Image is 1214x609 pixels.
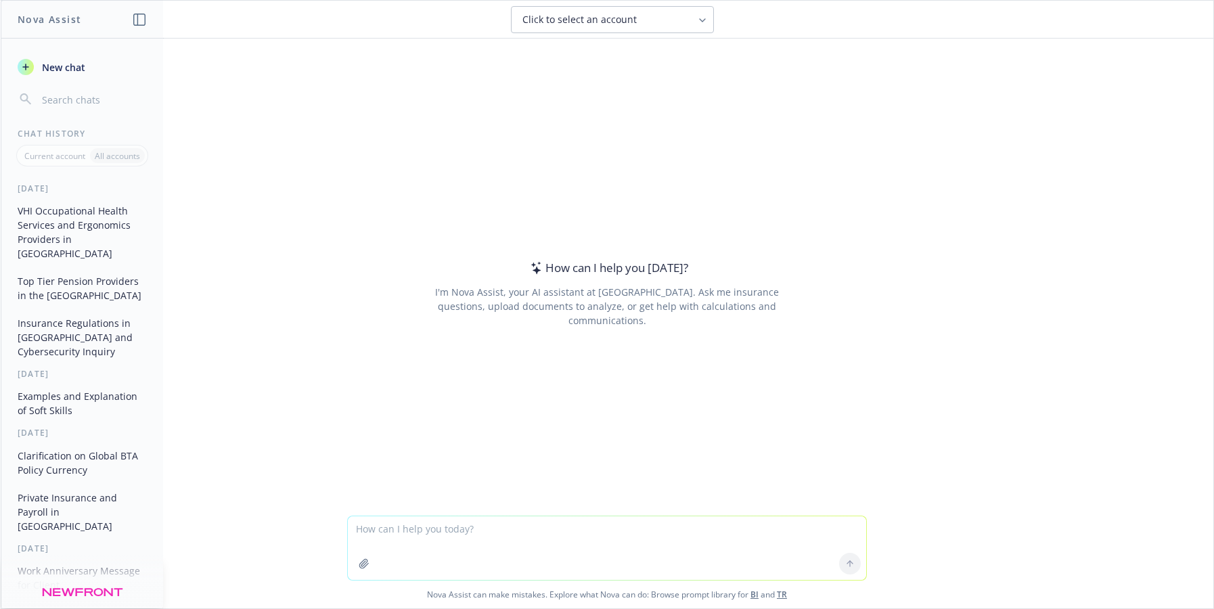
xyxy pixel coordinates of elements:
div: How can I help you [DATE]? [526,259,688,277]
span: New chat [39,60,85,74]
div: I'm Nova Assist, your AI assistant at [GEOGRAPHIC_DATA]. Ask me insurance questions, upload docum... [416,285,797,328]
button: Work Anniversary Message for Client [12,560,152,596]
input: Search chats [39,90,147,109]
button: Click to select an account [511,6,714,33]
div: [DATE] [1,427,163,438]
span: Click to select an account [522,13,637,26]
div: [DATE] [1,368,163,380]
button: New chat [12,55,152,79]
button: Examples and Explanation of Soft Skills [12,385,152,422]
a: BI [750,589,759,600]
span: Nova Assist can make mistakes. Explore what Nova can do: Browse prompt library for and [6,581,1208,608]
button: Private Insurance and Payroll in [GEOGRAPHIC_DATA] [12,487,152,537]
p: Current account [24,150,85,162]
button: Clarification on Global BTA Policy Currency [12,445,152,481]
div: [DATE] [1,543,163,554]
button: Top Tier Pension Providers in the [GEOGRAPHIC_DATA] [12,270,152,307]
button: Insurance Regulations in [GEOGRAPHIC_DATA] and Cybersecurity Inquiry [12,312,152,363]
p: All accounts [95,150,140,162]
div: [DATE] [1,183,163,194]
h1: Nova Assist [18,12,81,26]
button: VHI Occupational Health Services and Ergonomics Providers in [GEOGRAPHIC_DATA] [12,200,152,265]
a: TR [777,589,787,600]
div: Chat History [1,128,163,139]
